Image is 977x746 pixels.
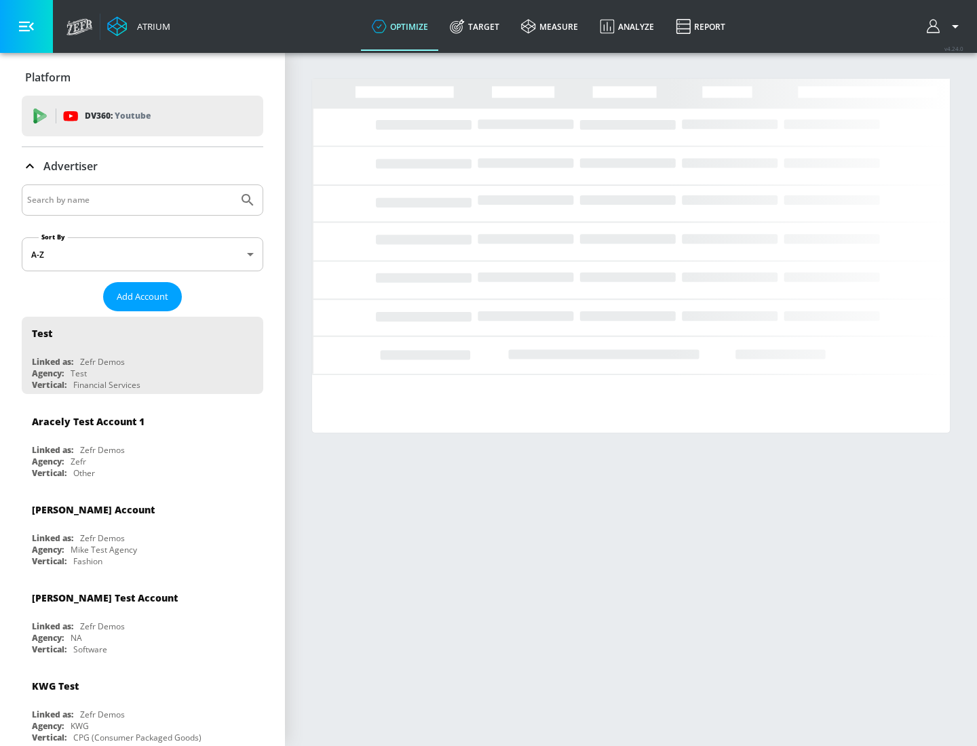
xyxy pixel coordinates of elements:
div: Platform [22,58,263,96]
div: KWG Test [32,680,79,692]
input: Search by name [27,191,233,209]
div: Linked as: [32,621,73,632]
a: Atrium [107,16,170,37]
a: Target [439,2,510,51]
div: NA [71,632,82,644]
div: Agency: [32,632,64,644]
div: [PERSON_NAME] AccountLinked as:Zefr DemosAgency:Mike Test AgencyVertical:Fashion [22,493,263,570]
div: Zefr Demos [80,356,125,368]
div: Agency: [32,720,64,732]
p: Advertiser [43,159,98,174]
div: Linked as: [32,444,73,456]
a: optimize [361,2,439,51]
div: [PERSON_NAME] Test Account [32,591,178,604]
div: TestLinked as:Zefr DemosAgency:TestVertical:Financial Services [22,317,263,394]
div: [PERSON_NAME] Account [32,503,155,516]
div: Vertical: [32,379,66,391]
div: Vertical: [32,732,66,743]
div: Test [71,368,87,379]
a: Report [665,2,736,51]
div: Fashion [73,555,102,567]
div: [PERSON_NAME] Test AccountLinked as:Zefr DemosAgency:NAVertical:Software [22,581,263,659]
div: Financial Services [73,379,140,391]
p: Platform [25,70,71,85]
div: Mike Test Agency [71,544,137,555]
div: DV360: Youtube [22,96,263,136]
div: Vertical: [32,555,66,567]
p: Youtube [115,109,151,123]
span: Add Account [117,289,168,305]
div: Linked as: [32,532,73,544]
div: Zefr Demos [80,532,125,544]
div: Agency: [32,368,64,379]
div: Zefr [71,456,86,467]
p: DV360: [85,109,151,123]
a: measure [510,2,589,51]
div: Agency: [32,544,64,555]
div: Linked as: [32,709,73,720]
div: Linked as: [32,356,73,368]
label: Sort By [39,233,68,241]
div: Vertical: [32,644,66,655]
div: Aracely Test Account 1 [32,415,145,428]
div: Software [73,644,107,655]
div: Aracely Test Account 1Linked as:Zefr DemosAgency:ZefrVertical:Other [22,405,263,482]
div: Atrium [132,20,170,33]
div: Other [73,467,95,479]
div: Agency: [32,456,64,467]
a: Analyze [589,2,665,51]
div: Zefr Demos [80,709,125,720]
div: KWG [71,720,89,732]
div: Vertical: [32,467,66,479]
button: Add Account [103,282,182,311]
div: Advertiser [22,147,263,185]
div: A-Z [22,237,263,271]
span: v 4.24.0 [944,45,963,52]
div: Zefr Demos [80,444,125,456]
div: Zefr Demos [80,621,125,632]
div: Test [32,327,52,340]
div: CPG (Consumer Packaged Goods) [73,732,202,743]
